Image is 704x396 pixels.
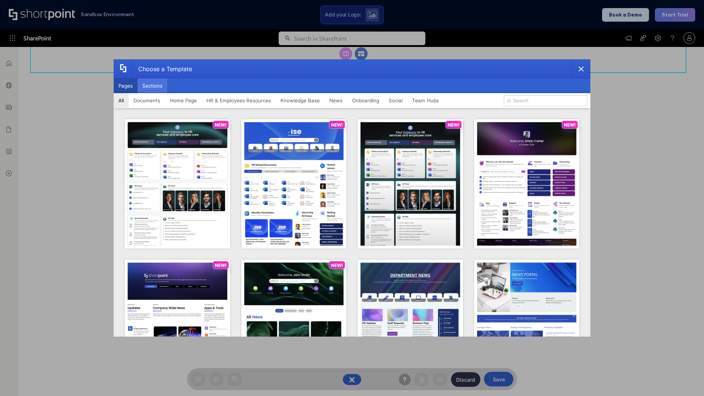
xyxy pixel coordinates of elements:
p: NEW! [564,122,576,128]
p: NEW! [448,122,459,128]
p: NEW! [331,263,343,268]
p: NEW! [215,122,227,128]
button: Home Page [165,93,202,108]
div: template selector [114,59,590,337]
div: Choose a Template [132,60,192,78]
button: Knowledge Base [276,93,324,108]
button: Social [384,93,407,108]
input: Search [504,95,587,106]
button: News [324,93,347,108]
iframe: Chat Widget [667,361,704,396]
button: HR & Employees Resources [202,93,276,108]
button: Onboarding [347,93,384,108]
p: NEW! [331,122,343,128]
button: Pages [114,78,137,93]
button: Team Hubs [407,93,444,108]
p: NEW! [215,263,227,268]
button: Sections [137,78,167,93]
button: Documents [129,93,165,108]
button: All [114,93,129,108]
